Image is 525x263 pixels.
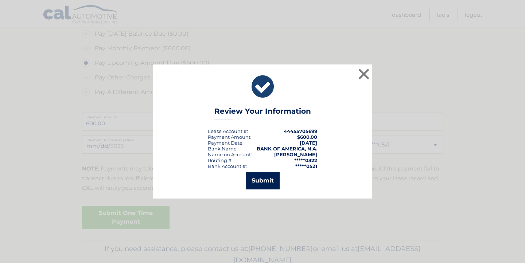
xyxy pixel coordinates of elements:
div: Bank Name: [208,146,238,152]
span: $600.00 [297,134,317,140]
div: : [208,140,244,146]
div: Lease Account #: [208,128,248,134]
button: Submit [246,172,280,189]
div: Name on Account: [208,152,252,157]
button: × [357,67,371,81]
div: Payment Amount: [208,134,252,140]
strong: 44455705699 [284,128,317,134]
div: Routing #: [208,157,233,163]
span: [DATE] [300,140,317,146]
span: Payment Date [208,140,242,146]
div: Bank Account #: [208,163,247,169]
h3: Review Your Information [214,107,311,119]
strong: [PERSON_NAME] [274,152,317,157]
strong: BANK OF AMERICA, N.A. [257,146,317,152]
